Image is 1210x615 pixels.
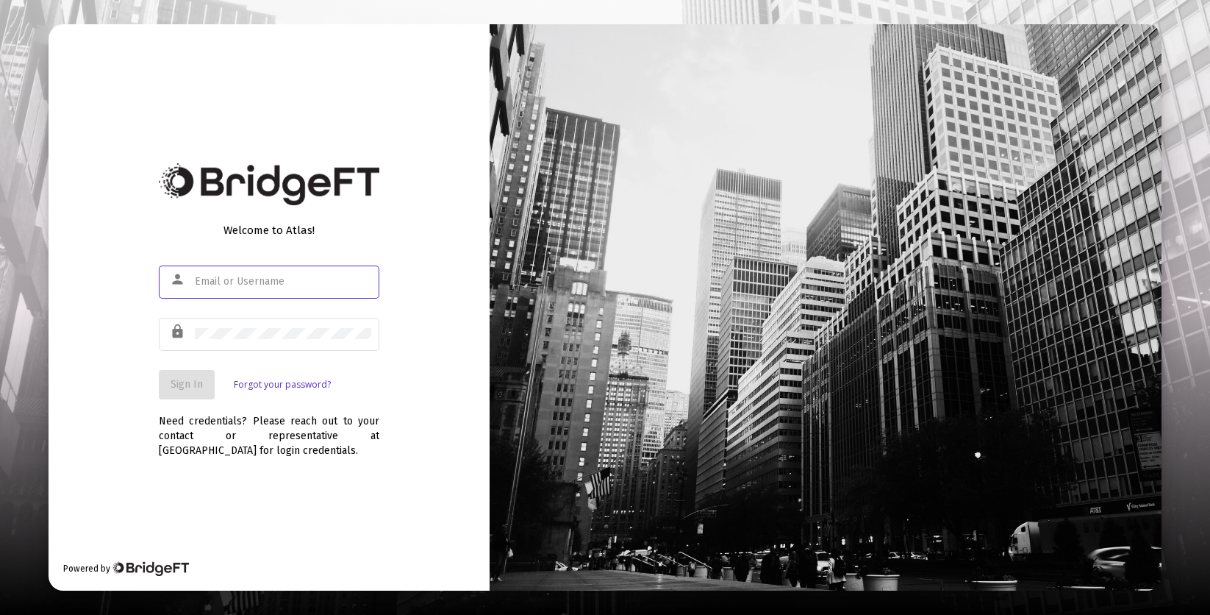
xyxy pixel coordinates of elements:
[112,561,189,576] img: Bridge Financial Technology Logo
[195,276,371,288] input: Email or Username
[159,370,215,399] button: Sign In
[234,377,331,392] a: Forgot your password?
[159,399,379,458] div: Need credentials? Please reach out to your contact or representative at [GEOGRAPHIC_DATA] for log...
[63,561,189,576] div: Powered by
[170,323,187,341] mat-icon: lock
[170,271,187,288] mat-icon: person
[159,223,379,238] div: Welcome to Atlas!
[159,163,379,205] img: Bridge Financial Technology Logo
[171,378,203,391] span: Sign In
